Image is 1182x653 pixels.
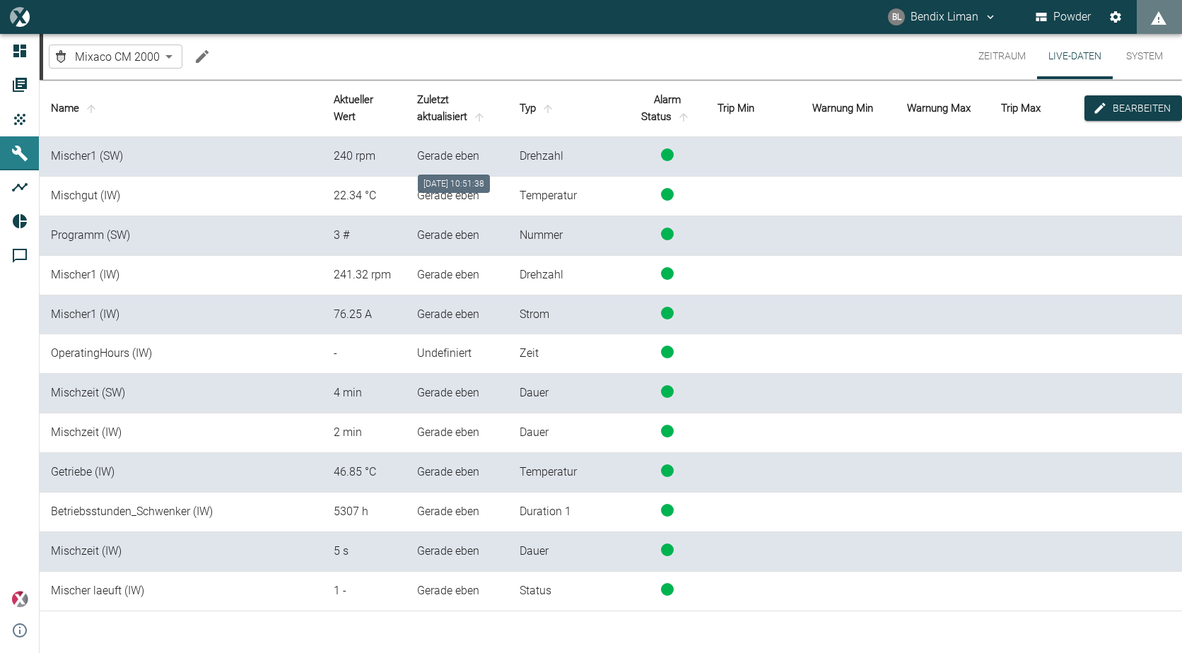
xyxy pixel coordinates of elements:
[188,42,216,71] button: Machine bearbeiten
[52,48,160,65] a: Mixaco CM 2000
[40,137,322,177] td: Mischer1 (SW)
[508,493,628,532] td: Duration 1
[661,346,674,358] span: status-running
[628,80,706,137] th: Alarm Status
[40,493,322,532] td: Betriebsstunden_Schwenker (IW)
[661,148,674,161] span: status-running
[967,34,1037,79] button: Zeitraum
[334,504,394,520] div: 5307 h
[417,267,497,283] div: 8.9.2025, 10:51:38
[661,385,674,398] span: status-running
[40,413,322,453] td: Mischzeit (IW)
[508,295,628,335] td: Strom
[334,188,394,204] div: 22.337963 °C
[508,216,628,256] td: Nummer
[661,543,674,556] span: status-running
[334,425,394,441] div: 2 min
[508,532,628,572] td: Dauer
[334,346,394,362] div: -
[82,102,100,115] span: sort-name
[417,583,497,599] div: 8.9.2025, 10:51:38
[417,543,497,560] div: 8.9.2025, 10:51:38
[508,80,628,137] th: Typ
[661,583,674,596] span: status-running
[661,504,674,517] span: status-running
[40,295,322,335] td: Mischer1 (IW)
[508,177,628,216] td: Temperatur
[417,307,497,323] div: 8.9.2025, 10:51:38
[40,177,322,216] td: Mischgut (IW)
[661,267,674,280] span: status-running
[801,80,896,137] th: Warnung Min
[674,111,693,124] span: sort-status
[661,425,674,437] span: status-running
[334,148,394,165] div: 240 rpm
[888,8,905,25] div: BL
[1033,4,1094,30] button: Powder
[322,80,406,137] th: Aktueller Wert
[990,80,1084,137] th: Trip Max
[1103,4,1128,30] button: Einstellungen
[508,374,628,413] td: Dauer
[539,102,557,115] span: sort-type
[417,385,497,401] div: 8.9.2025, 10:51:38
[40,216,322,256] td: Programm (SW)
[661,188,674,201] span: status-running
[334,267,394,283] div: 241.31944 rpm
[1037,34,1113,79] button: Live-Daten
[508,453,628,493] td: Temperatur
[417,228,497,244] div: 8.9.2025, 10:51:38
[334,228,394,244] div: 3 #
[417,425,497,441] div: 8.9.2025, 10:51:38
[334,464,394,481] div: 46.846066 °C
[706,80,801,137] th: Trip Min
[417,148,497,165] div: 8.9.2025, 10:51:38
[406,334,508,374] td: Undefiniert
[406,80,508,137] th: Zuletzt aktualisiert
[661,228,674,240] span: status-running
[75,49,160,65] span: Mixaco CM 2000
[508,572,628,611] td: Status
[896,80,990,137] th: Warnung Max
[418,175,490,193] div: [DATE] 10:51:38
[470,111,488,124] span: sort-time
[40,334,322,374] td: OperatingHours (IW)
[661,464,674,477] span: status-running
[40,453,322,493] td: Getriebe (IW)
[417,188,497,204] div: 8.9.2025, 10:51:38
[417,504,497,520] div: 8.9.2025, 10:51:38
[1113,34,1176,79] button: System
[40,80,322,137] th: Name
[334,543,394,560] div: 5 s
[334,385,394,401] div: 4 min
[40,374,322,413] td: Mischzeit (SW)
[508,334,628,374] td: Zeit
[334,307,394,323] div: 76.25 A
[40,572,322,611] td: Mischer laeuft (IW)
[11,591,28,608] img: Xplore Logo
[508,413,628,453] td: Dauer
[417,464,497,481] div: 8.9.2025, 10:51:38
[334,583,394,599] div: 1 -
[661,307,674,319] span: status-running
[886,4,999,30] button: bendix.liman@kansaihelios-cws.de
[508,137,628,177] td: Drehzahl
[10,7,29,26] img: logo
[40,532,322,572] td: Mischzeit (IW)
[40,256,322,295] td: Mischer1 (IW)
[1084,95,1182,122] button: edit-alarms
[508,256,628,295] td: Drehzahl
